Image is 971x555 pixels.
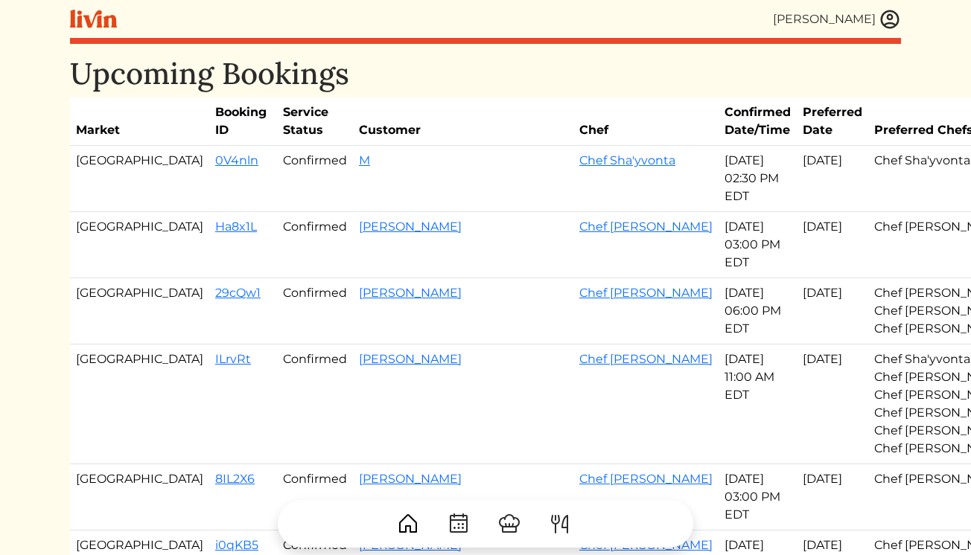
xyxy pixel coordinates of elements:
[497,512,521,536] img: ChefHat-a374fb509e4f37eb0702ca99f5f64f3b6956810f32a249b33092029f8484b388.svg
[215,472,255,486] a: 8IL2X6
[579,286,713,300] a: Chef [PERSON_NAME]
[797,464,868,530] td: [DATE]
[719,97,797,146] th: Confirmed Date/Time
[719,344,797,464] td: [DATE] 11:00 AM EDT
[215,153,258,167] a: 0V4nln
[719,212,797,278] td: [DATE] 03:00 PM EDT
[277,464,353,530] td: Confirmed
[70,56,901,92] h1: Upcoming Bookings
[719,146,797,212] td: [DATE] 02:30 PM EDT
[277,97,353,146] th: Service Status
[215,352,251,366] a: ILrvRt
[359,286,462,300] a: [PERSON_NAME]
[719,278,797,344] td: [DATE] 06:00 PM EDT
[548,512,572,536] img: ForkKnife-55491504ffdb50bab0c1e09e7649658475375261d09fd45db06cec23bce548bf.svg
[70,212,209,278] td: [GEOGRAPHIC_DATA]
[215,219,257,234] a: Ha8x1L
[70,146,209,212] td: [GEOGRAPHIC_DATA]
[579,219,713,234] a: Chef [PERSON_NAME]
[396,512,420,536] img: House-9bf13187bcbb5817f509fe5e7408150f90897510c4275e13d0d5fca38e0b5951.svg
[359,153,370,167] a: M
[70,278,209,344] td: [GEOGRAPHIC_DATA]
[359,352,462,366] a: [PERSON_NAME]
[797,344,868,464] td: [DATE]
[879,8,901,31] img: user_account-e6e16d2ec92f44fc35f99ef0dc9cddf60790bfa021a6ecb1c896eb5d2907b31c.svg
[359,472,462,486] a: [PERSON_NAME]
[573,97,719,146] th: Chef
[215,286,261,300] a: 29cQw1
[447,512,471,536] img: CalendarDots-5bcf9d9080389f2a281d69619e1c85352834be518fbc73d9501aef674afc0d57.svg
[277,278,353,344] td: Confirmed
[70,97,209,146] th: Market
[797,212,868,278] td: [DATE]
[209,97,277,146] th: Booking ID
[773,10,876,28] div: [PERSON_NAME]
[277,212,353,278] td: Confirmed
[277,344,353,464] td: Confirmed
[579,472,713,486] a: Chef [PERSON_NAME]
[797,146,868,212] td: [DATE]
[277,146,353,212] td: Confirmed
[70,464,209,530] td: [GEOGRAPHIC_DATA]
[797,278,868,344] td: [DATE]
[797,97,868,146] th: Preferred Date
[579,352,713,366] a: Chef [PERSON_NAME]
[579,153,675,167] a: Chef Sha'yvonta
[719,464,797,530] td: [DATE] 03:00 PM EDT
[70,10,117,28] img: livin-logo-a0d97d1a881af30f6274990eb6222085a2533c92bbd1e4f22c21b4f0d0e3210c.svg
[359,219,462,234] a: [PERSON_NAME]
[353,97,573,146] th: Customer
[70,344,209,464] td: [GEOGRAPHIC_DATA]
